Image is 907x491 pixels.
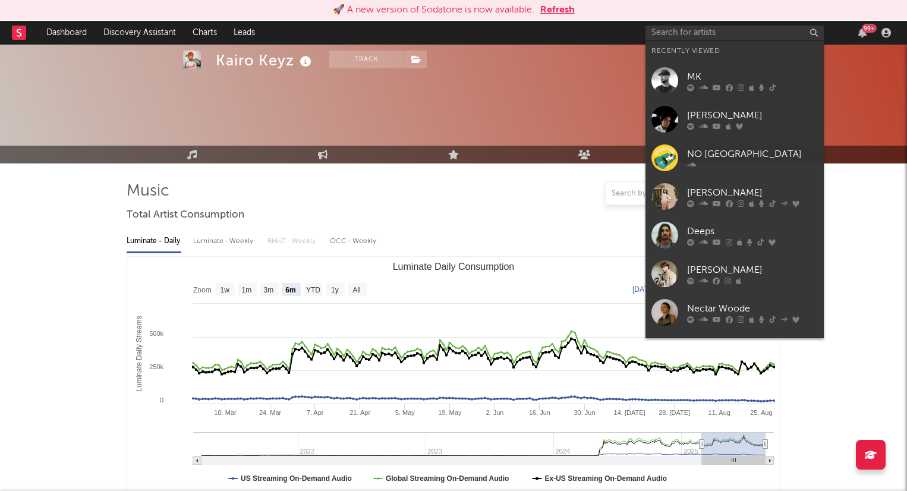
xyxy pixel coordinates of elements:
[651,44,818,58] div: Recently Viewed
[574,409,595,416] text: 30. Jun
[438,409,462,416] text: 19. May
[352,286,360,294] text: All
[241,474,352,483] text: US Streaming On-Demand Audio
[645,100,824,139] a: [PERSON_NAME]
[659,409,690,416] text: 28. [DATE]
[264,286,274,294] text: 3m
[687,70,818,84] div: MK
[862,24,877,33] div: 99 +
[216,51,314,70] div: Kairo Keyz
[193,231,256,251] div: Luminate - Weekly
[214,409,237,416] text: 10. Mar
[645,254,824,293] a: [PERSON_NAME]
[858,28,867,37] button: 99+
[331,286,339,294] text: 1y
[645,26,824,40] input: Search for artists
[135,316,143,391] text: Luminate Daily Streams
[184,21,225,45] a: Charts
[193,286,212,294] text: Zoom
[687,147,818,161] div: NO [GEOGRAPHIC_DATA]
[687,301,818,316] div: Nectar Woode
[160,396,163,404] text: 0
[285,286,295,294] text: 6m
[221,286,230,294] text: 1w
[349,409,370,416] text: 21. Apr
[750,409,772,416] text: 25. Aug
[393,262,515,272] text: Luminate Daily Consumption
[306,286,320,294] text: YTD
[545,474,667,483] text: Ex-US Streaming On-Demand Audio
[606,189,731,199] input: Search by song name or URL
[329,51,404,68] button: Track
[259,409,282,416] text: 24. Mar
[687,263,818,277] div: [PERSON_NAME]
[645,139,824,177] a: NO [GEOGRAPHIC_DATA]
[687,224,818,238] div: Deeps
[632,285,655,294] text: [DATE]
[645,293,824,332] a: Nectar Woode
[333,3,534,17] div: 🚀 A new version of Sodatone is now available.
[645,177,824,216] a: [PERSON_NAME]
[307,409,324,416] text: 7. Apr
[330,231,377,251] div: OCC - Weekly
[395,409,415,416] text: 5. May
[149,330,163,337] text: 500k
[38,21,95,45] a: Dashboard
[645,216,824,254] a: Deeps
[687,108,818,122] div: [PERSON_NAME]
[614,409,645,416] text: 14. [DATE]
[540,3,575,17] button: Refresh
[645,61,824,100] a: MK
[486,409,503,416] text: 2. Jun
[687,185,818,200] div: [PERSON_NAME]
[645,332,824,370] a: Stepz
[386,474,509,483] text: Global Streaming On-Demand Audio
[225,21,263,45] a: Leads
[149,363,163,370] text: 250k
[708,409,730,416] text: 11. Aug
[529,409,550,416] text: 16. Jun
[242,286,252,294] text: 1m
[127,208,244,222] span: Total Artist Consumption
[95,21,184,45] a: Discovery Assistant
[127,231,181,251] div: Luminate - Daily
